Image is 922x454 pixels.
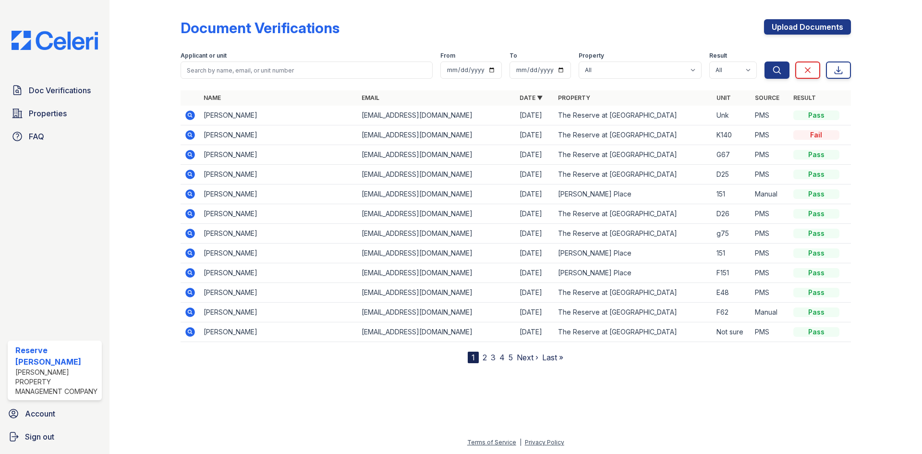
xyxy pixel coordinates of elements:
td: PMS [751,244,789,263]
td: [EMAIL_ADDRESS][DOMAIN_NAME] [358,204,516,224]
td: [DATE] [516,204,554,224]
td: PMS [751,283,789,303]
span: Properties [29,108,67,119]
td: [DATE] [516,125,554,145]
td: [PERSON_NAME] [200,165,358,184]
a: Result [793,94,816,101]
div: Pass [793,229,839,238]
span: FAQ [29,131,44,142]
td: F151 [713,263,751,283]
td: The Reserve at [GEOGRAPHIC_DATA] [554,145,712,165]
a: 3 [491,353,496,362]
td: D25 [713,165,751,184]
td: PMS [751,165,789,184]
label: From [440,52,455,60]
a: Source [755,94,779,101]
td: [PERSON_NAME] Place [554,244,712,263]
a: Unit [716,94,731,101]
td: g75 [713,224,751,244]
td: The Reserve at [GEOGRAPHIC_DATA] [554,283,712,303]
div: Pass [793,327,839,337]
div: 1 [468,352,479,363]
td: [PERSON_NAME] [200,106,358,125]
div: [PERSON_NAME] Property Management Company [15,368,98,396]
td: [EMAIL_ADDRESS][DOMAIN_NAME] [358,165,516,184]
td: [DATE] [516,263,554,283]
div: Pass [793,209,839,219]
td: [DATE] [516,244,554,263]
a: Account [4,404,106,423]
a: 5 [509,353,513,362]
td: [PERSON_NAME] [200,283,358,303]
td: 151 [713,244,751,263]
a: 2 [483,353,487,362]
td: [DATE] [516,145,554,165]
td: [PERSON_NAME] Place [554,263,712,283]
td: [EMAIL_ADDRESS][DOMAIN_NAME] [358,322,516,342]
td: PMS [751,106,789,125]
a: FAQ [8,127,102,146]
td: [EMAIL_ADDRESS][DOMAIN_NAME] [358,224,516,244]
td: [DATE] [516,322,554,342]
a: Sign out [4,427,106,446]
td: The Reserve at [GEOGRAPHIC_DATA] [554,224,712,244]
td: [EMAIL_ADDRESS][DOMAIN_NAME] [358,244,516,263]
td: [DATE] [516,283,554,303]
div: Pass [793,110,839,120]
span: Sign out [25,431,54,442]
a: Privacy Policy [525,439,564,446]
td: [PERSON_NAME] [200,303,358,322]
div: Pass [793,248,839,258]
td: [EMAIL_ADDRESS][DOMAIN_NAME] [358,106,516,125]
td: [PERSON_NAME] [200,224,358,244]
td: The Reserve at [GEOGRAPHIC_DATA] [554,322,712,342]
td: The Reserve at [GEOGRAPHIC_DATA] [554,125,712,145]
div: Pass [793,288,839,297]
td: The Reserve at [GEOGRAPHIC_DATA] [554,165,712,184]
td: [EMAIL_ADDRESS][DOMAIN_NAME] [358,263,516,283]
label: Result [709,52,727,60]
td: D26 [713,204,751,224]
td: [PERSON_NAME] [200,322,358,342]
label: Property [579,52,604,60]
td: [PERSON_NAME] [200,244,358,263]
td: [PERSON_NAME] [200,125,358,145]
span: Account [25,408,55,419]
td: The Reserve at [GEOGRAPHIC_DATA] [554,204,712,224]
div: Reserve [PERSON_NAME] [15,344,98,368]
td: [EMAIL_ADDRESS][DOMAIN_NAME] [358,184,516,204]
td: PMS [751,145,789,165]
div: Pass [793,189,839,199]
td: [DATE] [516,303,554,322]
td: K140 [713,125,751,145]
td: G67 [713,145,751,165]
td: [DATE] [516,106,554,125]
td: [PERSON_NAME] [200,263,358,283]
div: Fail [793,130,839,140]
td: PMS [751,224,789,244]
a: Properties [8,104,102,123]
a: Next › [517,353,538,362]
td: PMS [751,322,789,342]
td: [DATE] [516,165,554,184]
a: Terms of Service [467,439,516,446]
td: E48 [713,283,751,303]
img: CE_Logo_Blue-a8612792a0a2168367f1c8372b55b34899dd931a85d93a1a3d3e32e68fde9ad4.png [4,31,106,50]
div: Pass [793,170,839,179]
td: [DATE] [516,184,554,204]
td: Not sure [713,322,751,342]
td: [EMAIL_ADDRESS][DOMAIN_NAME] [358,303,516,322]
td: Unk [713,106,751,125]
td: [EMAIL_ADDRESS][DOMAIN_NAME] [358,145,516,165]
a: Email [362,94,379,101]
td: The Reserve at [GEOGRAPHIC_DATA] [554,106,712,125]
td: 151 [713,184,751,204]
td: [PERSON_NAME] Place [554,184,712,204]
div: Pass [793,150,839,160]
td: Manual [751,184,789,204]
a: 4 [499,353,505,362]
td: [PERSON_NAME] [200,145,358,165]
td: F62 [713,303,751,322]
label: Applicant or unit [181,52,227,60]
a: Doc Verifications [8,81,102,100]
